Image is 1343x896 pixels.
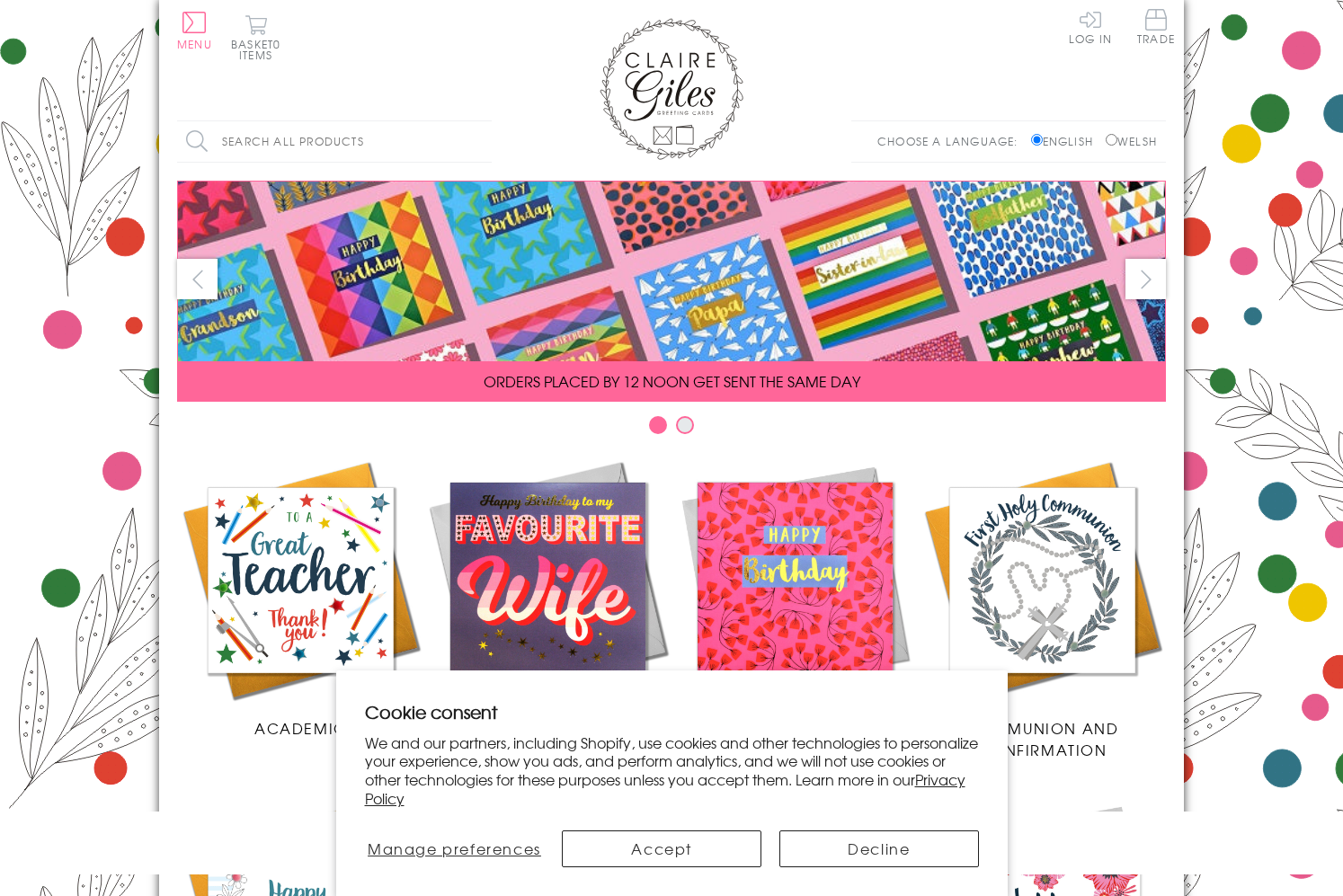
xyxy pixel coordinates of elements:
[177,259,218,299] button: prev
[1031,133,1102,149] label: English
[1106,133,1157,149] label: Welsh
[365,768,965,809] a: Privacy Policy
[649,416,667,434] button: Carousel Page 1 (Current Slide)
[177,12,212,49] button: Menu
[966,717,1119,760] span: Communion and Confirmation
[1031,134,1043,146] input: English
[365,733,979,808] p: We and our partners, including Shopify, use cookies and other technologies to personalize your ex...
[1106,134,1117,146] input: Welsh
[177,457,424,739] a: Academic
[239,36,280,63] span: 0 items
[474,121,492,162] input: Search
[484,370,860,392] span: ORDERS PLACED BY 12 NOON GET SENT THE SAME DAY
[562,830,761,867] button: Accept
[177,415,1166,443] div: Carousel Pagination
[177,121,492,162] input: Search all products
[877,133,1027,149] p: Choose a language:
[365,699,979,724] h2: Cookie consent
[779,830,979,867] button: Decline
[254,717,347,739] span: Academic
[1125,259,1166,299] button: next
[1137,9,1175,44] span: Trade
[231,14,280,60] button: Basket0 items
[600,18,743,160] img: Claire Giles Greetings Cards
[676,416,694,434] button: Carousel Page 2
[1069,9,1112,44] a: Log In
[671,457,919,739] a: Birthdays
[365,830,545,867] button: Manage preferences
[368,838,541,859] span: Manage preferences
[1137,9,1175,48] a: Trade
[919,457,1166,760] a: Communion and Confirmation
[424,457,671,739] a: New Releases
[177,36,212,52] span: Menu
